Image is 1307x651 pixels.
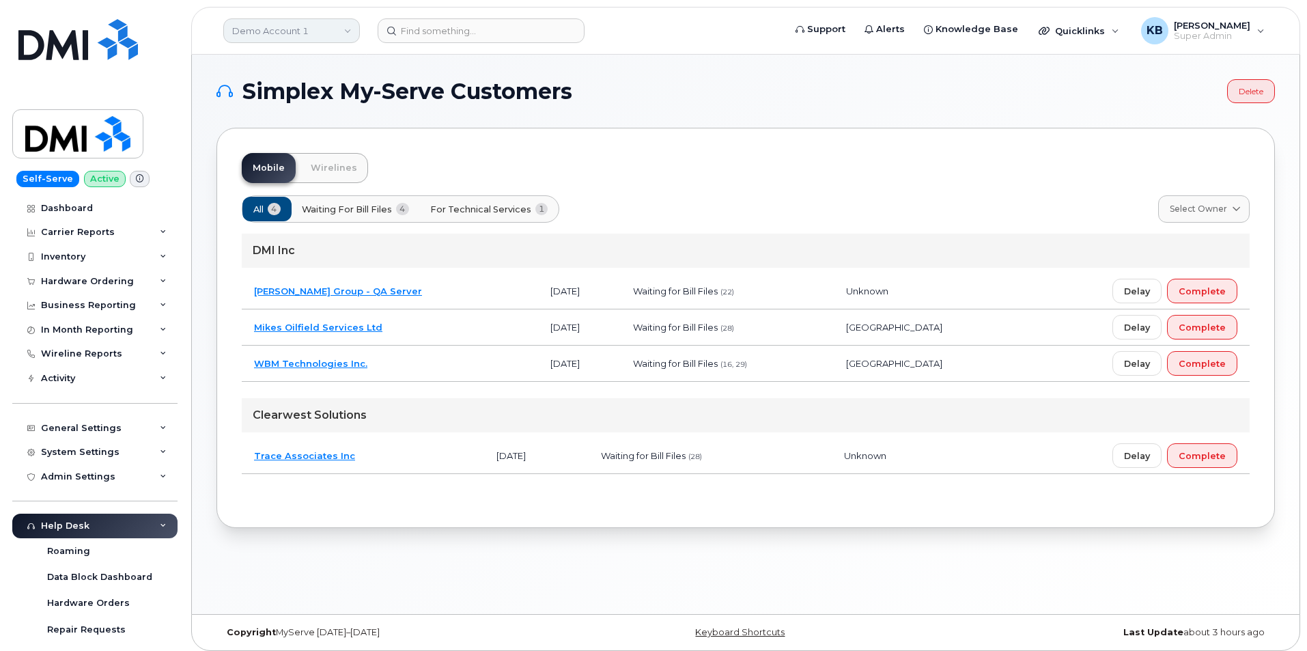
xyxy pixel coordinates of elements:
button: Complete [1167,315,1237,340]
strong: Last Update [1123,627,1183,637]
button: Delay [1112,315,1162,340]
span: Waiting for Bill Files [601,450,686,461]
span: Complete [1179,357,1226,370]
a: Mobile [242,153,296,183]
span: 1 [535,203,548,215]
button: Complete [1167,351,1237,376]
a: Keyboard Shortcuts [695,627,785,637]
div: MyServe [DATE]–[DATE] [216,627,570,638]
a: Mikes Oilfield Services Ltd [254,322,382,333]
a: Wirelines [300,153,368,183]
span: Select Owner [1170,203,1227,215]
a: [PERSON_NAME] Group - QA Server [254,286,422,296]
span: Delay [1124,321,1150,334]
span: 4 [396,203,409,215]
span: For Technical Services [430,203,531,216]
span: Waiting for Bill Files [633,358,718,369]
span: Delay [1124,357,1150,370]
button: Complete [1167,443,1237,468]
span: Delay [1124,285,1150,298]
span: Complete [1179,285,1226,298]
span: (28) [720,324,734,333]
span: [GEOGRAPHIC_DATA] [846,358,942,369]
button: Complete [1167,279,1237,303]
a: Trace Associates Inc [254,450,355,461]
a: WBM Technologies Inc. [254,358,367,369]
td: [DATE] [484,438,589,474]
td: [DATE] [538,346,621,382]
span: (16, 29) [720,360,747,369]
div: DMI Inc [242,234,1250,268]
div: Clearwest Solutions [242,398,1250,432]
span: Delay [1124,449,1150,462]
span: Unknown [844,450,886,461]
td: [DATE] [538,273,621,309]
span: Complete [1179,449,1226,462]
span: Waiting for Bill Files [633,286,718,296]
button: Delay [1112,443,1162,468]
span: Complete [1179,321,1226,334]
div: about 3 hours ago [922,627,1275,638]
a: Select Owner [1158,195,1250,223]
button: Delay [1112,279,1162,303]
span: Waiting for Bill Files [302,203,392,216]
span: [GEOGRAPHIC_DATA] [846,322,942,333]
span: Waiting for Bill Files [633,322,718,333]
button: Delay [1112,351,1162,376]
td: [DATE] [538,309,621,346]
span: Unknown [846,286,888,296]
strong: Copyright [227,627,276,637]
span: (28) [688,452,702,461]
a: Delete [1227,79,1275,103]
span: Simplex My-Serve Customers [242,81,572,102]
span: (22) [720,288,734,296]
